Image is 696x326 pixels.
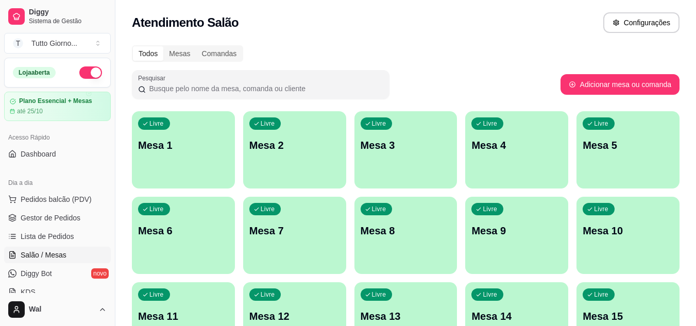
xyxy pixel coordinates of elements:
[132,14,239,31] h2: Atendimento Salão
[465,197,568,274] button: LivreMesa 9
[133,46,163,61] div: Todos
[471,309,562,323] p: Mesa 14
[21,250,66,260] span: Salão / Mesas
[13,38,23,48] span: T
[372,119,386,128] p: Livre
[483,290,497,299] p: Livre
[249,138,340,152] p: Mesa 2
[4,146,111,162] a: Dashboard
[465,111,568,188] button: LivreMesa 4
[31,38,77,48] div: Tutto Giorno ...
[138,224,229,238] p: Mesa 6
[249,309,340,323] p: Mesa 12
[4,33,111,54] button: Select a team
[576,197,680,274] button: LivreMesa 10
[594,290,608,299] p: Livre
[4,191,111,208] button: Pedidos balcão (PDV)
[594,205,608,213] p: Livre
[261,290,275,299] p: Livre
[583,138,673,152] p: Mesa 5
[21,231,74,242] span: Lista de Pedidos
[261,205,275,213] p: Livre
[4,284,111,300] a: KDS
[13,67,56,78] div: Loja aberta
[4,4,111,29] a: DiggySistema de Gestão
[163,46,196,61] div: Mesas
[372,205,386,213] p: Livre
[21,194,92,204] span: Pedidos balcão (PDV)
[29,17,107,25] span: Sistema de Gestão
[138,74,169,82] label: Pesquisar
[354,111,457,188] button: LivreMesa 3
[138,138,229,152] p: Mesa 1
[4,228,111,245] a: Lista de Pedidos
[361,309,451,323] p: Mesa 13
[29,8,107,17] span: Diggy
[19,97,92,105] article: Plano Essencial + Mesas
[138,309,229,323] p: Mesa 11
[261,119,275,128] p: Livre
[132,111,235,188] button: LivreMesa 1
[603,12,680,33] button: Configurações
[149,205,164,213] p: Livre
[561,74,680,95] button: Adicionar mesa ou comanda
[361,224,451,238] p: Mesa 8
[21,213,80,223] span: Gestor de Pedidos
[354,197,457,274] button: LivreMesa 8
[243,111,346,188] button: LivreMesa 2
[576,111,680,188] button: LivreMesa 5
[4,92,111,121] a: Plano Essencial + Mesasaté 25/10
[17,107,43,115] article: até 25/10
[4,297,111,322] button: Wal
[29,305,94,314] span: Wal
[79,66,102,79] button: Alterar Status
[21,268,52,279] span: Diggy Bot
[372,290,386,299] p: Livre
[146,83,383,94] input: Pesquisar
[132,197,235,274] button: LivreMesa 6
[483,205,497,213] p: Livre
[149,290,164,299] p: Livre
[583,224,673,238] p: Mesa 10
[4,247,111,263] a: Salão / Mesas
[21,149,56,159] span: Dashboard
[4,265,111,282] a: Diggy Botnovo
[483,119,497,128] p: Livre
[583,309,673,323] p: Mesa 15
[249,224,340,238] p: Mesa 7
[21,287,36,297] span: KDS
[4,210,111,226] a: Gestor de Pedidos
[594,119,608,128] p: Livre
[471,224,562,238] p: Mesa 9
[149,119,164,128] p: Livre
[361,138,451,152] p: Mesa 3
[471,138,562,152] p: Mesa 4
[243,197,346,274] button: LivreMesa 7
[4,175,111,191] div: Dia a dia
[4,129,111,146] div: Acesso Rápido
[196,46,243,61] div: Comandas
